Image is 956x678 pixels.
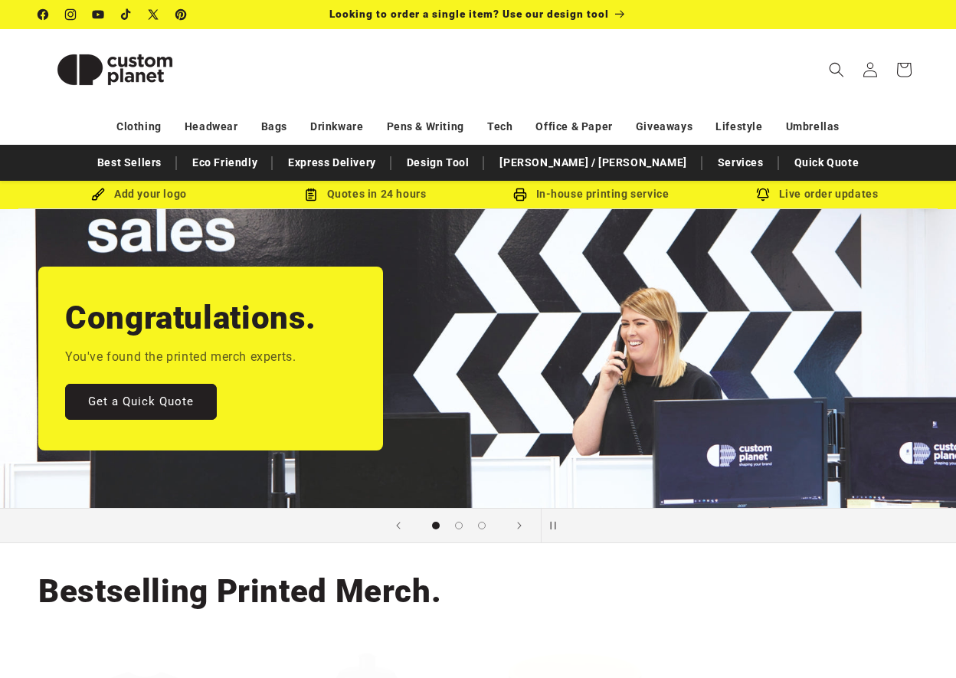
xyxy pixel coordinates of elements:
[304,188,318,201] img: Order Updates Icon
[252,185,478,204] div: Quotes in 24 hours
[65,346,296,368] p: You've found the printed merch experts.
[185,149,265,176] a: Eco Friendly
[26,185,252,204] div: Add your logo
[535,113,612,140] a: Office & Paper
[487,113,512,140] a: Tech
[329,8,609,20] span: Looking to order a single item? Use our design tool
[38,571,441,612] h2: Bestselling Printed Merch.
[715,113,762,140] a: Lifestyle
[879,604,956,678] iframe: Chat Widget
[387,113,464,140] a: Pens & Writing
[381,509,415,542] button: Previous slide
[424,514,447,537] button: Load slide 1 of 3
[280,149,384,176] a: Express Delivery
[65,297,316,339] h2: Congratulations.
[503,509,536,542] button: Next slide
[90,149,169,176] a: Best Sellers
[38,35,192,104] img: Custom Planet
[513,188,527,201] img: In-house printing
[492,149,694,176] a: [PERSON_NAME] / [PERSON_NAME]
[787,149,867,176] a: Quick Quote
[470,514,493,537] button: Load slide 3 of 3
[65,383,217,419] a: Get a Quick Quote
[786,113,840,140] a: Umbrellas
[541,509,575,542] button: Pause slideshow
[310,113,363,140] a: Drinkware
[756,188,770,201] img: Order updates
[185,113,238,140] a: Headwear
[704,185,930,204] div: Live order updates
[710,149,771,176] a: Services
[33,29,198,110] a: Custom Planet
[478,185,704,204] div: In-house printing service
[91,188,105,201] img: Brush Icon
[636,113,692,140] a: Giveaways
[447,514,470,537] button: Load slide 2 of 3
[116,113,162,140] a: Clothing
[261,113,287,140] a: Bags
[399,149,477,176] a: Design Tool
[820,53,853,87] summary: Search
